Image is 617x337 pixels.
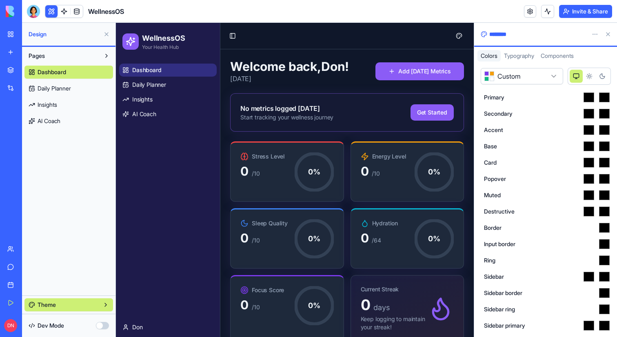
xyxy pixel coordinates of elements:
[136,280,144,289] span: / 10
[136,263,168,271] span: Focus Score
[136,196,172,205] span: Sleep Quality
[124,141,133,156] span: 0
[26,10,69,21] span: WellnessOS
[312,210,324,222] span: 0 %
[24,82,113,95] a: Daily Planner
[245,141,253,156] span: 0
[38,101,57,109] span: Insights
[114,36,233,51] h1: Welcome back, Don !
[3,85,101,98] a: AI Coach
[26,21,69,28] span: Your Health Hub
[88,7,124,16] span: WellnessOS
[136,214,144,222] span: / 10
[484,93,504,101] label: Primary
[256,214,265,222] span: / 64
[124,275,133,289] span: 0
[38,117,60,125] span: AI Coach
[16,58,50,66] span: Daily Planner
[541,52,574,59] span: Components
[4,319,17,332] span: DN
[484,305,515,313] label: Sidebar ring
[484,240,515,248] label: Input border
[3,298,101,311] button: Don
[3,55,101,68] a: Daily Planner
[192,277,204,289] span: 0 %
[484,110,513,118] label: Secondary
[6,6,56,17] img: logo
[16,300,27,308] span: Don
[256,196,282,205] span: Hydration
[256,130,291,138] span: Energy Level
[38,322,64,330] span: Dev Mode
[484,142,497,150] label: Base
[3,41,101,54] a: Dashboard
[312,143,324,155] span: 0 %
[24,49,100,62] button: Pages
[29,30,100,38] span: Design
[136,130,169,138] span: Stress Level
[559,5,612,18] button: Invite & Share
[192,210,204,222] span: 0 %
[484,322,525,330] label: Sidebar primary
[29,52,45,60] span: Pages
[245,274,255,290] span: 0
[38,84,71,93] span: Daily Planner
[484,273,504,281] label: Sidebar
[583,70,596,83] button: Light theme
[24,298,113,311] button: Theme
[16,73,37,81] span: Insights
[484,175,506,183] label: Popover
[256,147,264,155] span: / 10
[136,147,144,155] span: / 10
[124,208,133,222] span: 0
[484,256,495,264] label: Ring
[24,115,113,128] a: AI Coach
[245,292,312,308] p: Keep logging to maintain your streak!
[596,70,609,83] button: Dark theme
[484,224,502,232] label: Border
[114,51,233,61] p: [DATE]
[570,70,583,83] button: System theme
[260,40,348,57] button: Add [DATE] Metrics
[257,279,274,291] span: days
[484,207,515,216] label: Destructive
[295,81,338,98] button: Get Started
[481,52,497,59] span: Colors
[24,66,113,79] a: Dashboard
[24,98,113,111] a: Insights
[38,68,66,76] span: Dashboard
[245,208,253,222] span: 0
[484,159,497,167] label: Card
[16,43,46,51] span: Dashboard
[124,90,218,99] p: Start tracking your wellness journey
[484,289,522,297] label: Sidebar border
[484,191,501,199] label: Muted
[192,143,204,155] span: 0 %
[245,262,312,271] p: Current Streak
[504,52,534,59] span: Typography
[484,126,503,134] label: Accent
[124,81,218,90] h3: No metrics logged [DATE]
[3,70,101,83] a: Insights
[16,87,40,95] span: AI Coach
